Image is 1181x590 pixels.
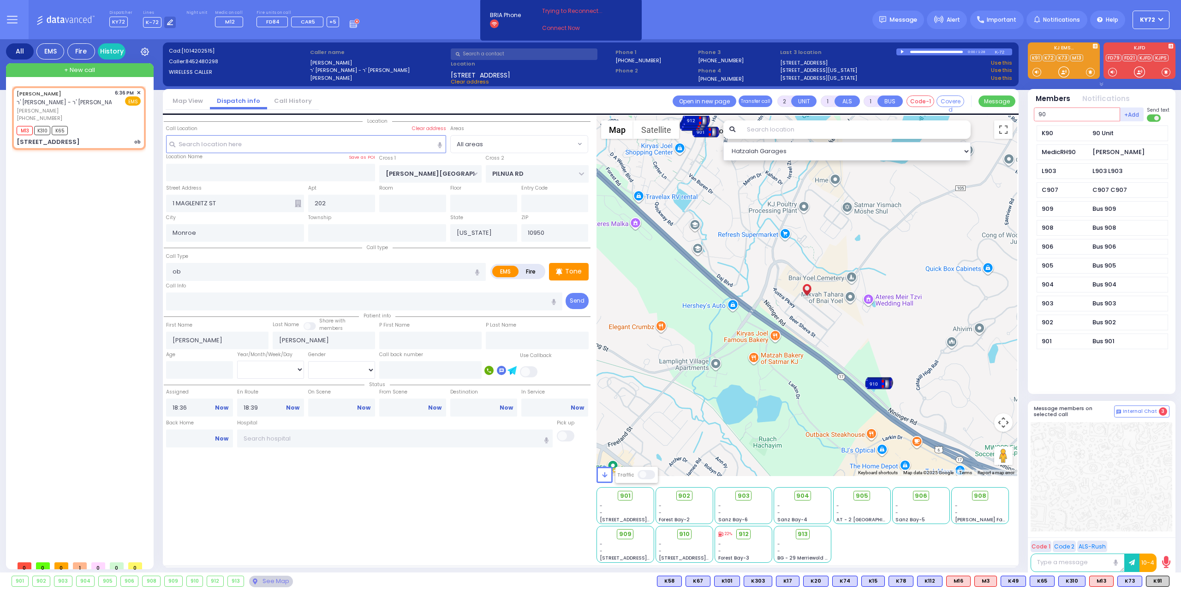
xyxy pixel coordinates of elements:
[1092,318,1116,327] div: Bus 902
[165,576,182,586] div: 909
[718,541,721,548] span: -
[1042,337,1088,346] div: 901
[680,119,707,132] div: 903
[1043,54,1056,61] a: K72
[877,95,903,107] button: BUS
[744,576,772,587] div: K303
[181,47,215,54] span: [1014202515]
[861,576,885,587] div: BLS
[166,135,447,153] input: Search location here
[36,14,98,25] img: Logo
[17,98,122,106] span: ר' [PERSON_NAME] - ר' [PERSON_NAME]
[1053,541,1076,552] button: Code 2
[791,95,817,107] button: UNIT
[600,548,602,554] span: -
[1133,11,1169,29] button: KY72
[836,516,905,523] span: AT - 2 [GEOGRAPHIC_DATA]
[215,435,228,443] a: Now
[565,267,582,276] p: Tone
[1042,167,1088,176] div: L903
[207,576,223,586] div: 912
[686,576,710,587] div: K67
[994,413,1013,432] button: Map camera controls
[134,138,141,145] div: ob
[776,576,799,587] div: K17
[856,491,868,501] span: 905
[166,214,176,221] label: City
[689,113,703,127] gmp-advanced-marker: 912
[143,10,176,16] label: Lines
[780,66,857,74] a: [STREET_ADDRESS][US_STATE]
[319,317,346,324] small: Share with
[34,126,50,135] span: K310
[1103,46,1175,52] label: KJFD
[978,95,1015,107] button: Message
[1092,261,1116,270] div: Bus 905
[486,155,504,162] label: Cross 2
[451,60,612,68] label: Location
[777,502,780,509] span: -
[225,18,235,25] span: M12
[686,576,710,587] div: BLS
[450,125,464,132] label: Areas
[295,200,301,207] span: Other building occupants
[166,185,202,192] label: Street Address
[1042,223,1088,232] div: 908
[67,43,95,60] div: Fire
[1028,46,1100,52] label: KJ EMS...
[64,66,95,75] span: + New call
[571,404,584,412] a: Now
[978,47,986,57] div: 1:28
[166,125,197,132] label: Call Location
[619,530,632,539] span: 909
[698,75,744,82] label: [PHONE_NUMBER]
[186,10,207,16] label: Night unit
[659,554,746,561] span: [STREET_ADDRESS][PERSON_NAME]
[308,214,331,221] label: Township
[273,321,299,328] label: Last Name
[521,388,588,396] label: In Service
[166,153,203,161] label: Location Name
[600,502,602,509] span: -
[994,447,1013,465] button: Drag Pegman onto the map to open Street View
[249,576,292,587] div: See map
[739,95,772,107] button: Transfer call
[169,68,307,76] label: WIRELESS CALLER
[215,404,228,412] a: Now
[738,491,750,501] span: 903
[12,576,28,586] div: 901
[895,502,898,509] span: -
[780,74,857,82] a: [STREET_ADDRESS][US_STATE]
[121,576,138,586] div: 906
[310,66,448,74] label: ר' [PERSON_NAME] - ר' [PERSON_NAME]
[739,530,749,539] span: 912
[1123,408,1157,415] span: Internal Chat
[1042,148,1088,157] div: MedicRH90
[659,516,690,523] span: Forest Bay-2
[451,136,575,152] span: All areas
[601,120,633,139] button: Show street map
[777,541,780,548] span: -
[947,16,960,24] span: Alert
[600,554,687,561] span: [STREET_ADDRESS][PERSON_NAME]
[955,509,958,516] span: -
[777,516,807,523] span: Sanz Bay-4
[599,464,629,476] a: Open this area in Google Maps (opens a new window)
[895,516,925,523] span: Sanz Bay-5
[166,388,233,396] label: Assigned
[17,107,112,115] span: [PERSON_NAME]
[542,24,615,32] a: Connect Now
[237,388,304,396] label: En Route
[301,18,315,25] span: CAR5
[889,15,917,24] span: Message
[1042,185,1088,195] div: C907
[1077,541,1107,552] button: ALS-Rush
[450,388,517,396] label: Destination
[1070,54,1083,61] a: M13
[1042,261,1088,270] div: 905
[678,491,690,501] span: 902
[1042,204,1088,214] div: 909
[349,154,375,161] label: Save as POI
[521,185,548,192] label: Entry Code
[17,114,62,122] span: [PHONE_NUMBER]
